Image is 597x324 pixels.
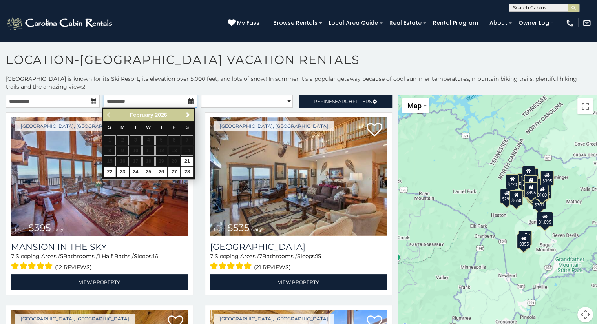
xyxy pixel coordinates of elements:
div: $425 [520,175,534,190]
a: 22 [104,167,116,177]
img: mail-regular-white.png [582,19,591,27]
div: $295 [500,188,513,203]
div: $265 [525,168,538,183]
div: Sleeping Areas / Bathrooms / Sleeps: [11,252,188,272]
span: 15 [316,253,321,260]
div: $355 [517,233,530,248]
a: Add to favorites [367,122,382,138]
div: $160 [535,185,548,200]
img: White-1-2.png [6,15,115,31]
span: Friday [173,125,176,130]
span: daily [53,226,64,232]
a: [GEOGRAPHIC_DATA], [GEOGRAPHIC_DATA] [214,121,334,131]
div: $545 [525,184,538,198]
img: Southern Star Lodge [210,117,387,236]
div: $125 [522,166,535,180]
div: $1,095 [537,212,553,227]
a: 27 [168,167,180,177]
span: from [15,226,27,232]
a: Browse Rentals [269,17,321,29]
span: $535 [227,222,250,233]
span: daily [251,226,262,232]
span: 16 [153,253,158,260]
button: Change map style [402,98,429,113]
a: View Property [210,274,387,290]
a: Mansion In The Sky from $395 daily [11,117,188,236]
span: from [214,226,226,232]
a: [GEOGRAPHIC_DATA], [GEOGRAPHIC_DATA] [15,314,135,324]
span: Wednesday [146,125,151,130]
span: Map [407,102,422,110]
a: [GEOGRAPHIC_DATA], [GEOGRAPHIC_DATA] [214,314,334,324]
div: $395 [524,182,537,197]
span: (12 reviews) [55,262,92,272]
span: February [130,112,153,118]
a: 25 [142,167,155,177]
a: 26 [155,167,168,177]
button: Map camera controls [577,307,593,322]
div: $225 [518,231,531,246]
a: 24 [130,167,142,177]
span: My Favs [237,19,259,27]
span: (21 reviews) [254,262,291,272]
a: [GEOGRAPHIC_DATA] [210,242,387,252]
span: Tuesday [134,125,137,130]
div: $650 [509,190,523,205]
a: Owner Login [515,17,558,29]
a: Southern Star Lodge from $535 daily [210,117,387,236]
a: [GEOGRAPHIC_DATA], [GEOGRAPHIC_DATA] [15,121,135,131]
span: 7 [210,253,213,260]
span: 5 [60,253,63,260]
a: View Property [11,274,188,290]
a: About [486,17,511,29]
span: Sunday [108,125,111,130]
span: 7 [11,253,14,260]
div: $395 [540,171,553,186]
span: 1 Half Baths / [98,253,134,260]
span: Thursday [160,125,163,130]
h3: Southern Star Lodge [210,242,387,252]
a: Local Area Guide [325,17,382,29]
div: $720 [505,174,518,189]
a: RefineSearchFilters [299,95,393,108]
span: 2026 [155,112,167,118]
button: Toggle fullscreen view [577,98,593,114]
a: Next [183,110,193,120]
span: Search [332,98,352,104]
span: Refine Filters [314,98,372,104]
a: 21 [181,157,193,166]
a: Rental Program [429,17,482,29]
img: Mansion In The Sky [11,117,188,236]
span: Next [185,112,191,118]
a: 23 [117,167,129,177]
div: $300 [533,195,546,209]
span: Monday [120,125,125,130]
div: $430 [538,184,551,198]
span: 7 [259,253,262,260]
div: $435 [538,184,551,198]
div: Sleeping Areas / Bathrooms / Sleeps: [210,252,387,272]
img: phone-regular-white.png [566,19,574,27]
a: 28 [181,167,193,177]
span: $395 [28,222,51,233]
span: Saturday [186,125,189,130]
div: $180 [524,175,537,190]
a: My Favs [228,19,261,27]
a: Real Estate [385,17,425,29]
a: Mansion In The Sky [11,242,188,252]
